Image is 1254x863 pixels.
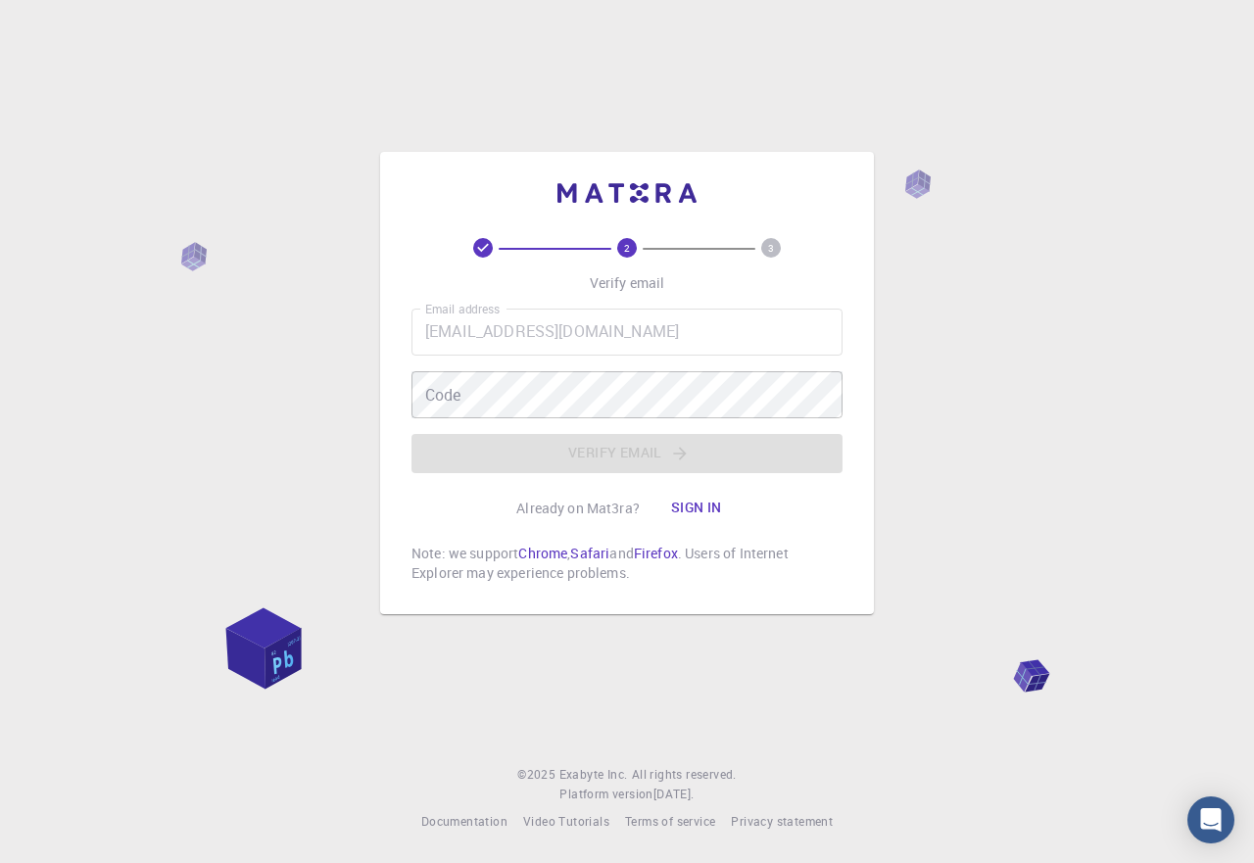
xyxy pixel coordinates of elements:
div: Open Intercom Messenger [1187,796,1234,843]
a: Safari [570,544,609,562]
span: Platform version [559,785,652,804]
a: Video Tutorials [523,812,609,832]
span: Documentation [421,813,507,829]
span: Video Tutorials [523,813,609,829]
a: [DATE]. [653,785,695,804]
span: Exabyte Inc. [559,766,628,782]
span: All rights reserved. [632,765,737,785]
p: Already on Mat3ra? [516,499,640,518]
a: Chrome [518,544,567,562]
text: 3 [768,241,774,255]
p: Verify email [590,273,665,293]
text: 2 [624,241,630,255]
p: Note: we support , and . Users of Internet Explorer may experience problems. [411,544,843,583]
button: Sign in [655,489,738,528]
a: Documentation [421,812,507,832]
span: Privacy statement [731,813,833,829]
label: Email address [425,301,500,317]
span: [DATE] . [653,786,695,801]
a: Terms of service [625,812,715,832]
a: Privacy statement [731,812,833,832]
a: Exabyte Inc. [559,765,628,785]
a: Firefox [634,544,678,562]
span: Terms of service [625,813,715,829]
span: © 2025 [517,765,558,785]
